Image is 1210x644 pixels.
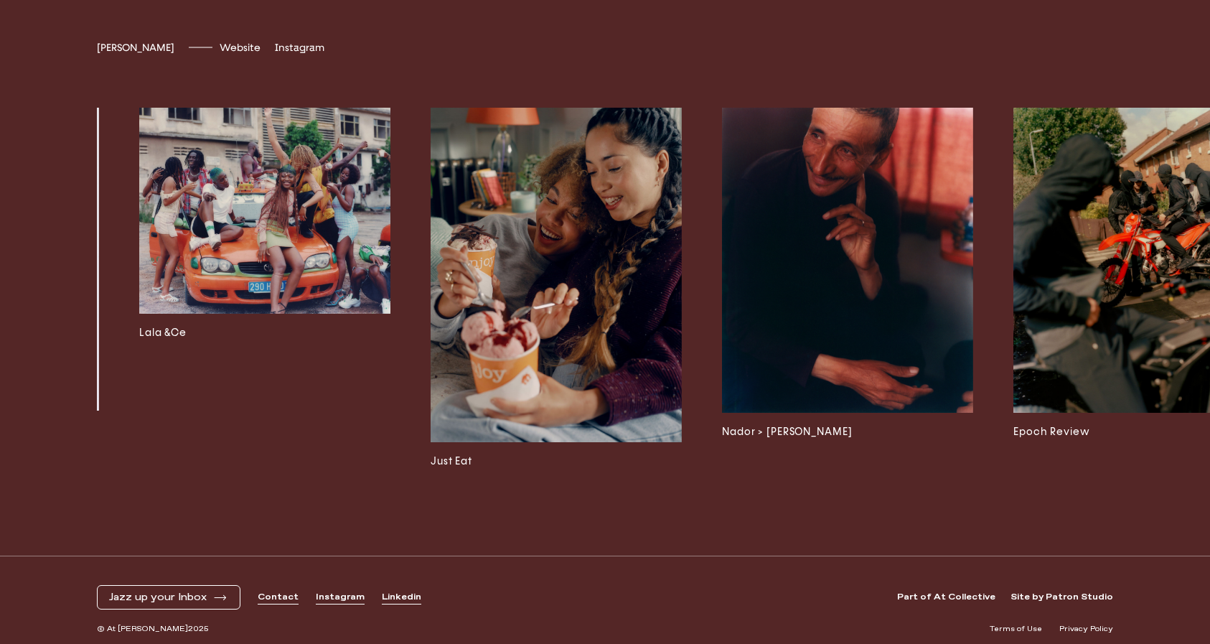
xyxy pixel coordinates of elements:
a: Just Eat [431,108,682,470]
a: Site by Patron Studio [1010,592,1113,604]
a: Instagram [316,592,365,604]
a: Instagram[PERSON_NAME].khan [275,42,324,54]
a: Lala &Ce [139,108,390,470]
a: Nador > [PERSON_NAME] [722,108,973,470]
span: [PERSON_NAME] [97,42,174,54]
a: Terms of Use [990,624,1042,635]
h3: Lala &Ce [139,325,390,341]
a: Contact [258,592,299,604]
h3: Nador > [PERSON_NAME] [722,424,973,440]
a: Linkedin [382,592,421,604]
h3: Just Eat [431,454,682,470]
a: Part of At Collective [897,592,995,604]
span: Website [220,42,261,54]
span: Instagram [275,42,324,54]
span: Jazz up your Inbox [109,592,207,604]
a: Privacy Policy [1059,624,1113,635]
span: © At [PERSON_NAME] 2025 [97,624,209,635]
a: Website[DOMAIN_NAME] [220,42,261,54]
button: Jazz up your Inbox [109,592,228,604]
